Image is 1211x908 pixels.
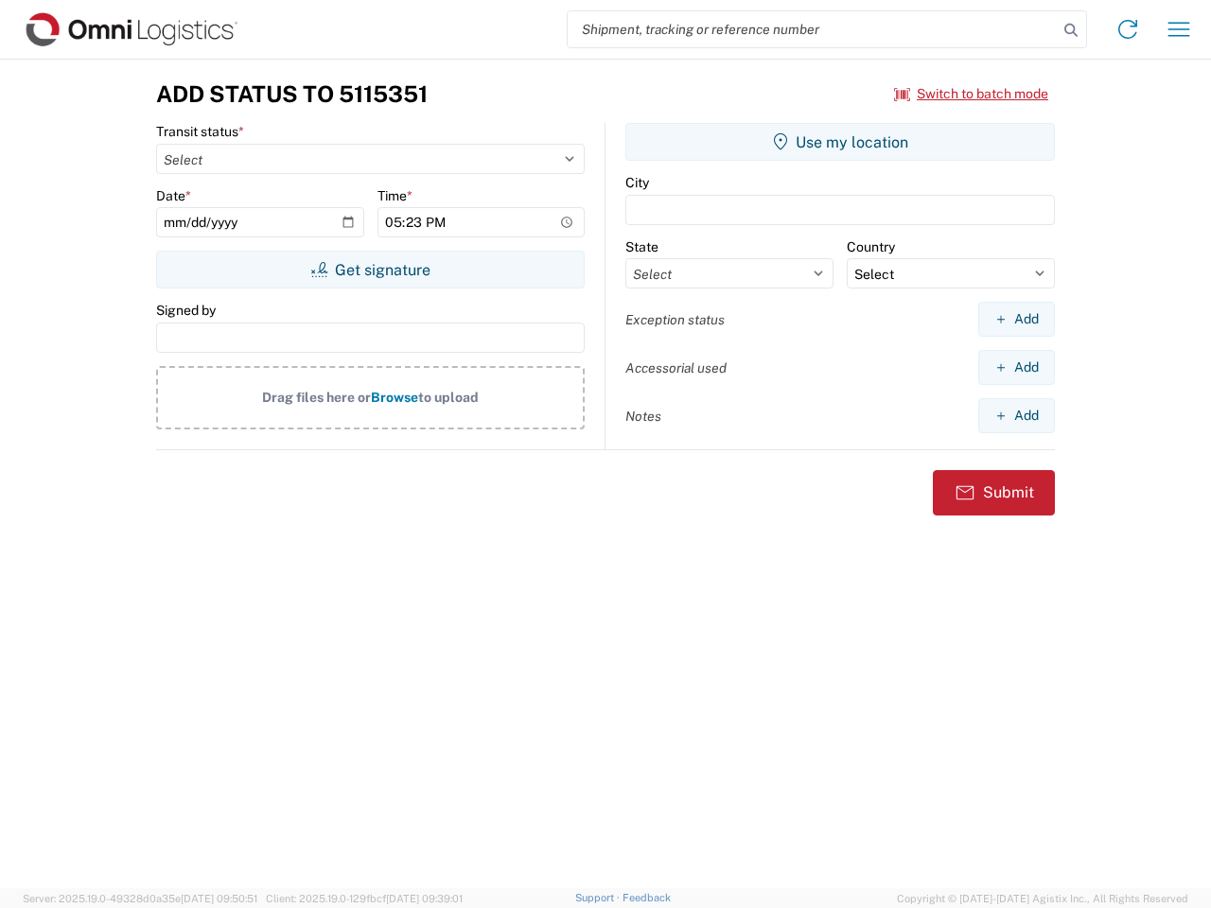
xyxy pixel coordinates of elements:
[156,80,428,108] h3: Add Status to 5115351
[897,890,1188,907] span: Copyright © [DATE]-[DATE] Agistix Inc., All Rights Reserved
[568,11,1058,47] input: Shipment, tracking or reference number
[847,238,895,255] label: Country
[625,123,1055,161] button: Use my location
[386,893,463,904] span: [DATE] 09:39:01
[894,79,1048,110] button: Switch to batch mode
[418,390,479,405] span: to upload
[623,892,671,903] a: Feedback
[156,251,585,288] button: Get signature
[978,398,1055,433] button: Add
[933,470,1055,515] button: Submit
[156,302,216,319] label: Signed by
[156,123,244,140] label: Transit status
[978,302,1055,337] button: Add
[371,390,418,405] span: Browse
[575,892,623,903] a: Support
[625,408,661,425] label: Notes
[377,187,412,204] label: Time
[181,893,257,904] span: [DATE] 09:50:51
[625,238,658,255] label: State
[978,350,1055,385] button: Add
[625,359,727,376] label: Accessorial used
[266,893,463,904] span: Client: 2025.19.0-129fbcf
[625,174,649,191] label: City
[23,893,257,904] span: Server: 2025.19.0-49328d0a35e
[156,187,191,204] label: Date
[262,390,371,405] span: Drag files here or
[625,311,725,328] label: Exception status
